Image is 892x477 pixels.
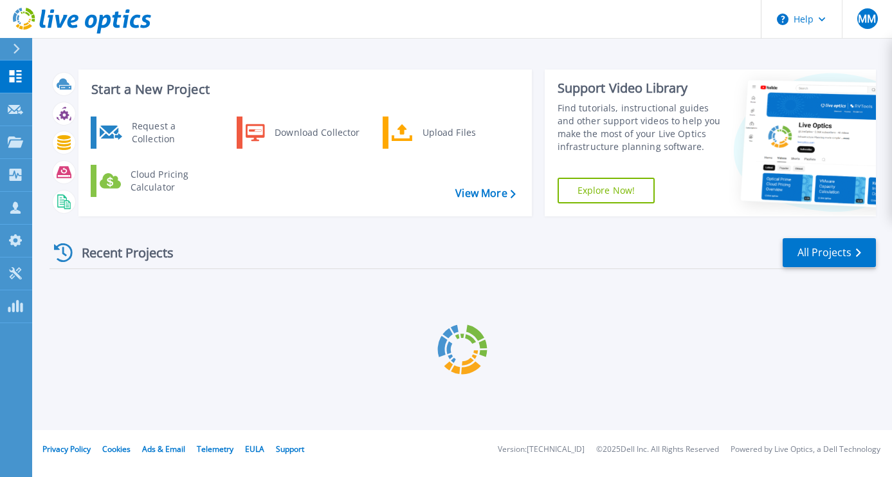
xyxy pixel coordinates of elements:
[91,165,223,197] a: Cloud Pricing Calculator
[102,444,131,454] a: Cookies
[276,444,304,454] a: Support
[455,187,515,200] a: View More
[558,178,655,203] a: Explore Now!
[383,117,514,149] a: Upload Files
[197,444,233,454] a: Telemetry
[416,120,511,145] div: Upload Files
[498,445,585,454] li: Version: [TECHNICAL_ID]
[558,102,723,153] div: Find tutorials, instructional guides and other support videos to help you make the most of your L...
[237,117,369,149] a: Download Collector
[268,120,365,145] div: Download Collector
[91,117,223,149] a: Request a Collection
[125,120,219,145] div: Request a Collection
[245,444,264,454] a: EULA
[124,168,219,194] div: Cloud Pricing Calculator
[50,237,191,268] div: Recent Projects
[858,14,876,24] span: MM
[783,238,876,267] a: All Projects
[731,445,880,454] li: Powered by Live Optics, a Dell Technology
[142,444,185,454] a: Ads & Email
[42,444,91,454] a: Privacy Policy
[558,80,723,97] div: Support Video Library
[596,445,719,454] li: © 2025 Dell Inc. All Rights Reserved
[91,82,515,97] h3: Start a New Project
